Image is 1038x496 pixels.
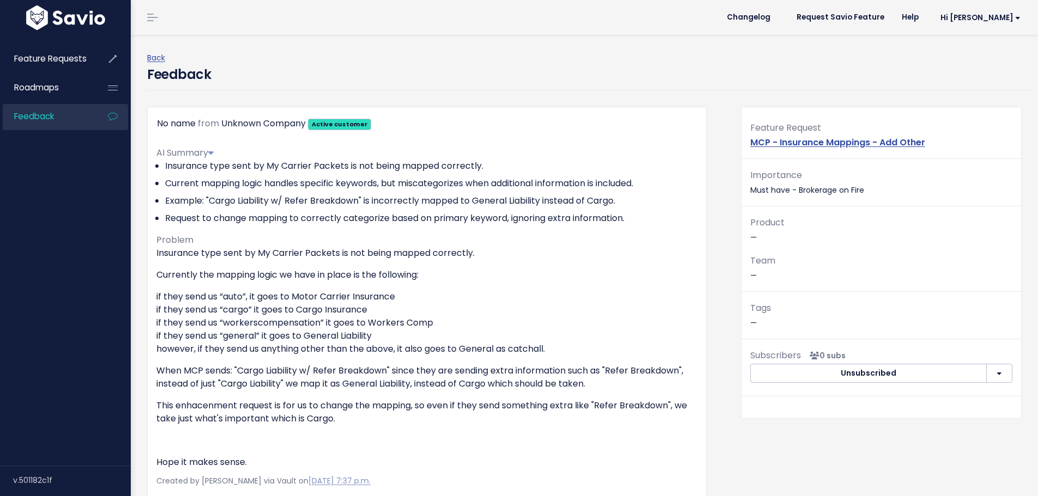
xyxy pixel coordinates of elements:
[165,160,697,173] li: Insurance type sent by My Carrier Packets is not being mapped correctly.
[927,9,1029,26] a: Hi [PERSON_NAME]
[23,5,108,30] img: logo-white.9d6f32f41409.svg
[156,364,697,390] p: When MCP sends: "Cargo Liability w/ Refer Breakdown" since they are sending extra information suc...
[750,215,1012,244] p: —
[750,169,802,181] span: Importance
[157,117,196,130] span: No name
[727,14,770,21] span: Changelog
[165,212,697,225] li: Request to change mapping to correctly categorize based on primary keyword, ignoring extra inform...
[893,9,927,26] a: Help
[750,349,801,362] span: Subscribers
[308,475,371,486] a: [DATE] 7:37 p.m.
[156,456,697,469] p: Hope it makes sense.
[221,116,306,132] div: Unknown Company
[165,194,697,207] li: Example: "Cargo Liability w/ Refer Breakdown" is incorrectly mapped to General Liability instead ...
[3,75,90,100] a: Roadmaps
[3,104,90,129] a: Feedback
[165,177,697,190] li: Current mapping logic handles specific keywords, but miscategorizes when additional information i...
[14,111,54,122] span: Feedback
[14,53,87,64] span: Feature Requests
[156,475,371,486] span: Created by [PERSON_NAME] via Vault on
[750,121,821,134] span: Feature Request
[805,350,846,361] span: <p><strong>Subscribers</strong><br><br> No subscribers yet<br> </p>
[750,302,771,314] span: Tags
[147,52,165,63] a: Back
[788,9,893,26] a: Request Savio Feature
[750,253,1012,283] p: —
[198,117,219,130] span: from
[147,65,211,84] h4: Feedback
[750,364,987,383] button: Unsubscribed
[13,466,131,494] div: v.501182c1f
[156,146,214,159] span: AI Summary
[14,82,59,93] span: Roadmaps
[156,290,697,356] p: if they send us “auto”, it goes to Motor Carrier Insurance if they send us “cargo” it goes to Car...
[156,399,697,425] p: This enhacenment request is for us to change the mapping, so even if they send something extra li...
[156,234,193,246] span: Problem
[750,168,1012,197] p: Must have - Brokerage on Fire
[750,136,925,149] a: MCP - Insurance Mappings - Add Other
[940,14,1021,22] span: Hi [PERSON_NAME]
[750,216,785,229] span: Product
[156,268,697,281] p: Currently the mapping logic we have in place is the following:
[750,254,775,267] span: Team
[750,301,1012,330] p: —
[3,46,90,71] a: Feature Requests
[156,247,697,260] p: Insurance type sent by My Carrier Packets is not being mapped correctly.
[312,120,368,128] strong: Active customer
